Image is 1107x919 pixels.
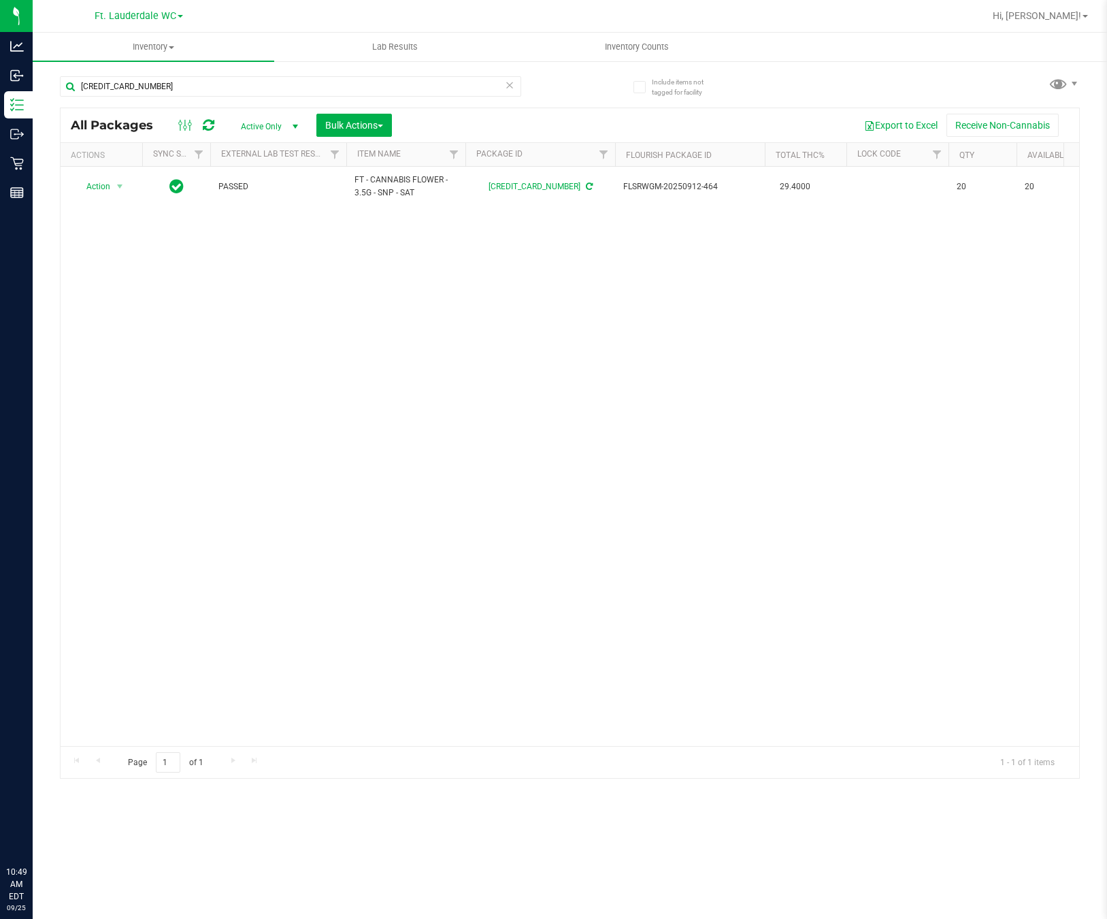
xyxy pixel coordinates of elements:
[6,903,27,913] p: 09/25
[989,752,1065,773] span: 1 - 1 of 1 items
[14,810,54,851] iframe: Resource center
[316,114,392,137] button: Bulk Actions
[776,150,825,160] a: Total THC%
[516,33,758,61] a: Inventory Counts
[112,177,129,196] span: select
[1025,180,1076,193] span: 20
[773,177,817,197] span: 29.4000
[505,76,514,94] span: Clear
[857,149,901,159] a: Lock Code
[116,752,214,773] span: Page of 1
[33,41,274,53] span: Inventory
[95,10,176,22] span: Ft. Lauderdale WC
[10,69,24,82] inline-svg: Inbound
[60,76,521,97] input: Search Package ID, Item Name, SKU, Lot or Part Number...
[6,866,27,903] p: 10:49 AM EDT
[584,182,593,191] span: Sync from Compliance System
[946,114,1059,137] button: Receive Non-Cannabis
[274,33,516,61] a: Lab Results
[652,77,720,97] span: Include items not tagged for facility
[325,120,383,131] span: Bulk Actions
[957,180,1008,193] span: 20
[71,118,167,133] span: All Packages
[357,149,401,159] a: Item Name
[476,149,523,159] a: Package ID
[926,143,948,166] a: Filter
[10,186,24,199] inline-svg: Reports
[855,114,946,137] button: Export to Excel
[10,157,24,170] inline-svg: Retail
[156,752,180,773] input: 1
[10,127,24,141] inline-svg: Outbound
[188,143,210,166] a: Filter
[586,41,687,53] span: Inventory Counts
[218,180,338,193] span: PASSED
[993,10,1081,21] span: Hi, [PERSON_NAME]!
[33,33,274,61] a: Inventory
[10,98,24,112] inline-svg: Inventory
[623,180,757,193] span: FLSRWGM-20250912-464
[593,143,615,166] a: Filter
[443,143,465,166] a: Filter
[1027,150,1068,160] a: Available
[959,150,974,160] a: Qty
[354,41,436,53] span: Lab Results
[221,149,328,159] a: External Lab Test Result
[169,177,184,196] span: In Sync
[153,149,205,159] a: Sync Status
[489,182,580,191] a: [CREDIT_CARD_NUMBER]
[74,177,111,196] span: Action
[71,150,137,160] div: Actions
[324,143,346,166] a: Filter
[354,174,457,199] span: FT - CANNABIS FLOWER - 3.5G - SNP - SAT
[626,150,712,160] a: Flourish Package ID
[10,39,24,53] inline-svg: Analytics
